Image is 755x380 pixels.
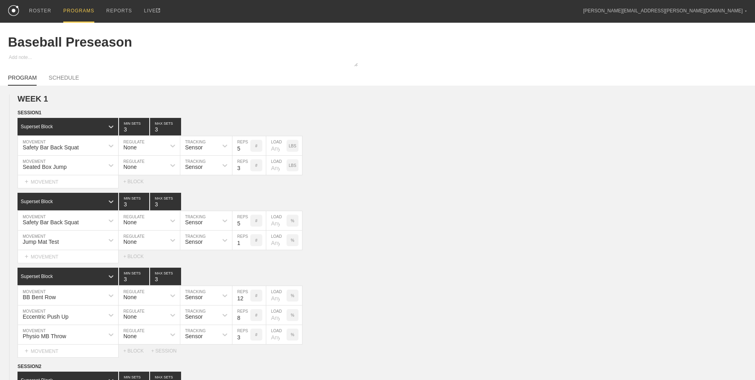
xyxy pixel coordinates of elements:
div: None [123,294,137,300]
div: Sensor [185,144,203,151]
input: Any [266,211,287,230]
div: MOVEMENT [18,175,119,188]
div: None [123,164,137,170]
p: % [291,238,295,243]
div: MOVEMENT [18,345,119,358]
input: Any [266,306,287,325]
div: BB Bent Row [23,294,56,300]
div: Physio MB Throw [23,333,66,339]
span: + [25,253,28,260]
div: Safety Bar Back Squat [23,144,79,151]
div: Superset Block [21,124,53,129]
span: + [25,347,28,354]
p: # [255,238,258,243]
span: SESSION 1 [18,110,41,116]
p: # [255,313,258,317]
div: None [123,313,137,320]
div: Sensor [185,313,203,320]
iframe: Chat Widget [715,342,755,380]
a: PROGRAM [8,74,37,86]
p: LBS [289,163,297,168]
div: Superset Block [21,274,53,279]
input: Any [266,231,287,250]
p: % [291,294,295,298]
p: # [255,333,258,337]
span: SESSION 2 [18,364,41,369]
div: None [123,144,137,151]
p: # [255,163,258,168]
input: Any [266,156,287,175]
div: Sensor [185,164,203,170]
p: % [291,313,295,317]
span: WEEK 1 [18,94,48,103]
div: Sensor [185,333,203,339]
p: % [291,333,295,337]
div: Eccentric Push Up [23,313,68,320]
div: Sensor [185,239,203,245]
div: Sensor [185,219,203,225]
div: MOVEMENT [18,250,119,263]
input: Any [266,325,287,344]
input: Any [266,136,287,155]
input: None [150,193,181,210]
div: Sensor [185,294,203,300]
div: + BLOCK [123,254,151,259]
div: + BLOCK [123,179,151,184]
div: ▼ [745,9,747,14]
input: None [150,268,181,285]
div: Jump Mat Test [23,239,59,245]
div: Safety Bar Back Squat [23,219,79,225]
div: + BLOCK [123,348,151,354]
p: # [255,219,258,223]
div: Seated Box Jump [23,164,67,170]
span: + [25,178,28,185]
input: None [150,118,181,135]
div: Superset Block [21,199,53,204]
p: # [255,144,258,148]
div: + SESSION [151,348,183,354]
div: None [123,333,137,339]
p: LBS [289,144,297,148]
div: None [123,239,137,245]
div: None [123,219,137,225]
a: SCHEDULE [49,74,79,85]
p: % [291,219,295,223]
p: # [255,294,258,298]
input: Any [266,286,287,305]
img: logo [8,5,19,16]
